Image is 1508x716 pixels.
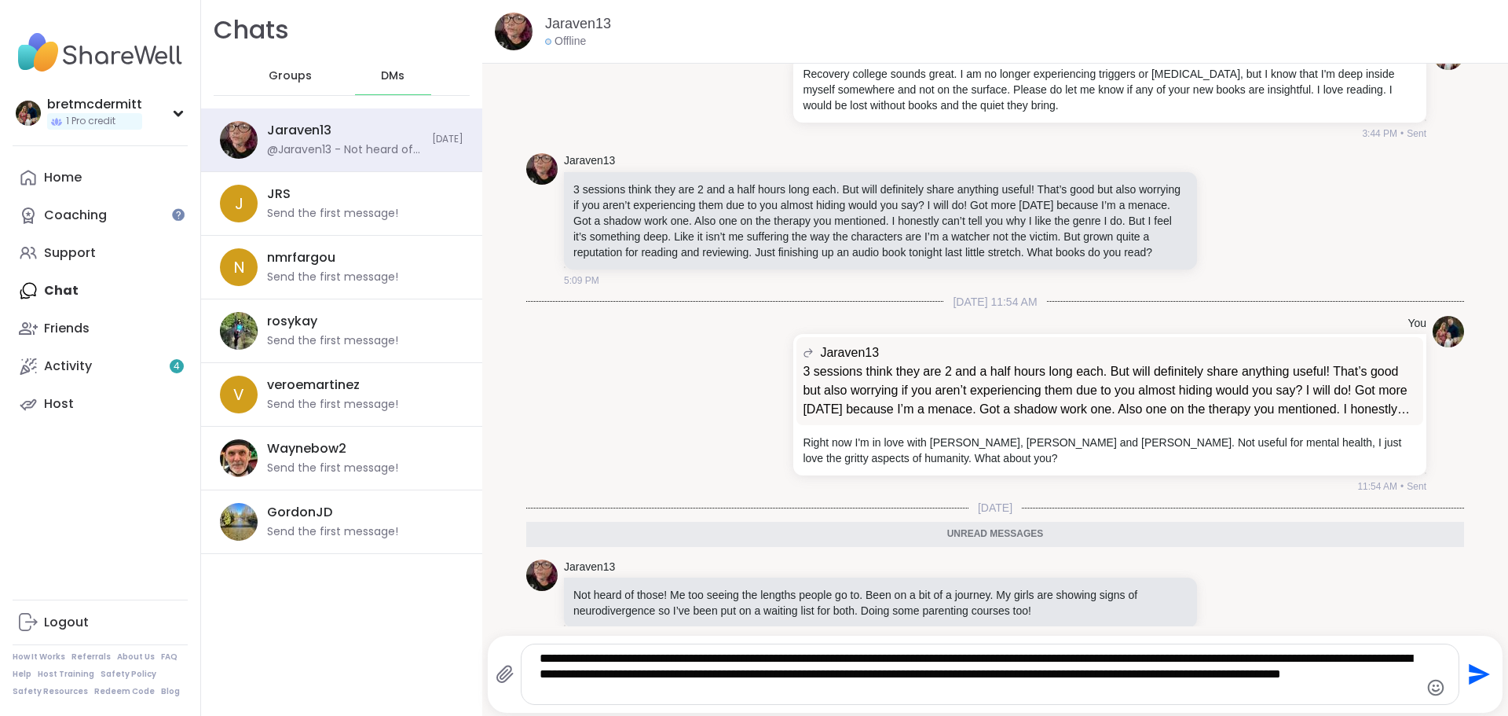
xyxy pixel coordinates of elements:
[1362,127,1397,141] span: 3:44 PM
[13,669,31,680] a: Help
[220,503,258,541] img: https://sharewell-space-live.sfo3.digitaloceanspaces.com/user-generated/10b0115b-c625-49c3-8ab2-c...
[13,385,188,423] a: Host
[564,274,599,288] span: 5:09 PM
[968,500,1022,516] span: [DATE]
[267,504,332,521] div: GordonJD
[267,122,331,139] div: Jaraven13
[44,244,96,262] div: Support
[13,686,88,697] a: Safety Resources
[13,604,188,641] a: Logout
[44,207,107,224] div: Coaching
[1400,127,1404,141] span: •
[161,652,178,663] a: FAQ
[820,343,879,362] span: Jaraven13
[44,614,89,631] div: Logout
[66,115,115,128] span: 1 Pro credit
[267,313,317,330] div: rosykay
[44,395,74,413] div: Host
[564,153,615,169] a: Jaraven13
[564,560,615,575] a: Jaraven13
[381,68,404,84] span: DMs
[71,652,111,663] a: Referrals
[267,333,398,349] div: Send the first message!
[267,142,423,158] div: @Jaraven13 - Not heard of those! Me too seeing the lengths people go to. Been on a bit of a journ...
[47,96,142,113] div: bretmcdermitt
[1426,678,1445,697] button: Emoji picker
[803,362,1417,419] p: 3 sessions think they are 2 and a half hours long each. But will definitely share anything useful...
[267,461,398,476] div: Send the first message!
[267,185,291,203] div: JRS
[233,255,245,279] span: n
[267,206,398,222] div: Send the first message!
[526,560,558,591] img: https://sharewell-space-live.sfo3.digitaloceanspaces.com/user-generated/07d658d5-d108-4755-a683-0...
[44,169,82,186] div: Home
[161,686,180,697] a: Blog
[1459,657,1495,692] button: Send
[1357,479,1397,494] span: 11:54 AM
[13,347,188,385] a: Activity4
[267,440,346,457] div: Waynebow2
[267,270,398,285] div: Send the first message!
[495,13,533,50] img: https://sharewell-space-live.sfo3.digitaloceanspaces.com/user-generated/07d658d5-d108-4755-a683-0...
[526,522,1464,547] div: Unread messages
[803,435,1417,466] p: Right now I'm in love with [PERSON_NAME], [PERSON_NAME] and [PERSON_NAME]. Not useful for mental ...
[13,196,188,234] a: Coaching
[44,358,92,375] div: Activity
[545,14,611,34] a: Jaraven13
[94,686,155,697] a: Redeem Code
[267,376,360,394] div: veroemartinez
[101,669,156,680] a: Safety Policy
[220,121,258,159] img: https://sharewell-space-live.sfo3.digitaloceanspaces.com/user-generated/07d658d5-d108-4755-a683-0...
[13,25,188,80] img: ShareWell Nav Logo
[269,68,312,84] span: Groups
[1407,479,1426,494] span: Sent
[235,192,243,215] span: J
[220,439,258,477] img: https://sharewell-space-live.sfo3.digitaloceanspaces.com/user-generated/51003920-654b-4079-a841-8...
[1400,479,1404,494] span: •
[540,651,1414,698] textarea: Type your message
[267,249,335,266] div: nmrfargou
[172,208,185,221] iframe: Spotlight
[13,310,188,347] a: Friends
[267,524,398,540] div: Send the first message!
[44,320,90,337] div: Friends
[573,587,1188,619] p: Not heard of those! Me too seeing the lengths people go to. Been on a bit of a journey. My girls ...
[267,397,398,413] div: Send the first message!
[545,34,586,50] div: Offline
[16,101,41,126] img: bretmcdermitt
[1433,316,1464,347] img: https://sharewell-space-live.sfo3.digitaloceanspaces.com/user-generated/d3389eba-a512-42b5-88c6-9...
[38,669,94,680] a: Host Training
[1407,316,1426,332] h4: You
[214,13,289,48] h1: Chats
[526,153,558,185] img: https://sharewell-space-live.sfo3.digitaloceanspaces.com/user-generated/07d658d5-d108-4755-a683-0...
[117,652,155,663] a: About Us
[573,182,1188,260] p: 3 sessions think they are 2 and a half hours long each. But will definitely share anything useful...
[432,133,463,146] span: [DATE]
[13,234,188,272] a: Support
[943,294,1046,310] span: [DATE] 11:54 AM
[174,360,180,373] span: 4
[220,312,258,350] img: https://sharewell-space-live.sfo3.digitaloceanspaces.com/user-generated/cbc73dcd-df9a-4e01-b583-d...
[803,66,1417,113] p: Recovery college sounds great. I am no longer experiencing triggers or [MEDICAL_DATA], but I know...
[13,159,188,196] a: Home
[233,383,244,406] span: v
[13,652,65,663] a: How It Works
[1407,127,1426,141] span: Sent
